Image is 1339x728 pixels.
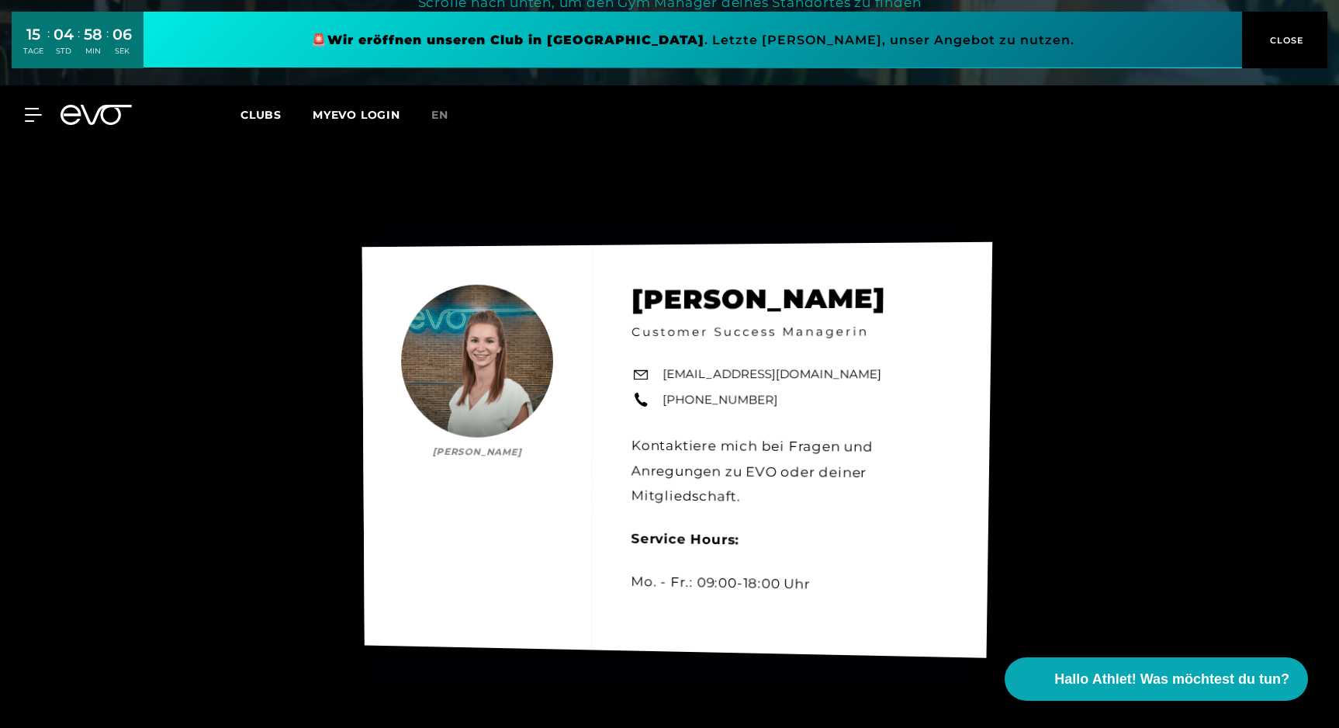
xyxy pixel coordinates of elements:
button: Hallo Athlet! Was möchtest du tun? [1005,657,1308,701]
span: Hallo Athlet! Was möchtest du tun? [1054,669,1289,690]
div: : [106,25,109,66]
div: 04 [54,23,74,46]
a: Clubs [240,107,313,122]
span: Clubs [240,108,282,122]
div: 15 [23,23,43,46]
div: 06 [112,23,132,46]
a: MYEVO LOGIN [313,108,400,122]
span: CLOSE [1266,33,1304,47]
div: MIN [84,46,102,57]
a: en [431,106,467,124]
div: SEK [112,46,132,57]
div: TAGE [23,46,43,57]
a: [EMAIL_ADDRESS][DOMAIN_NAME] [663,366,881,383]
div: 58 [84,23,102,46]
a: [PHONE_NUMBER] [663,391,778,409]
span: en [431,108,448,122]
div: : [47,25,50,66]
div: STD [54,46,74,57]
button: CLOSE [1242,12,1327,68]
div: : [78,25,80,66]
